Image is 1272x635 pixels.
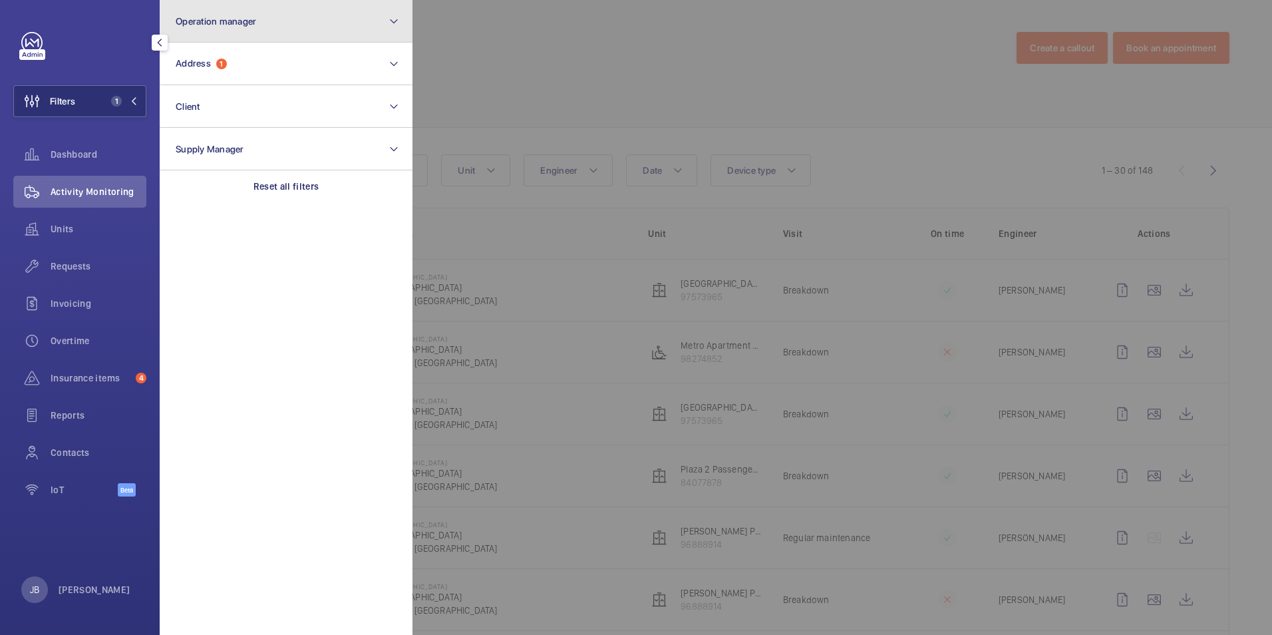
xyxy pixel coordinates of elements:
span: Invoicing [51,297,146,310]
span: 4 [136,373,146,383]
p: JB [30,583,39,596]
span: Units [51,222,146,236]
span: Requests [51,260,146,273]
span: Dashboard [51,148,146,161]
span: 1 [111,96,122,106]
span: Overtime [51,334,146,347]
p: [PERSON_NAME] [59,583,130,596]
span: Beta [118,483,136,497]
span: Filters [50,95,75,108]
span: IoT [51,483,118,497]
span: Contacts [51,446,146,459]
span: Activity Monitoring [51,185,146,198]
span: Insurance items [51,371,130,385]
span: Reports [51,409,146,422]
button: Filters1 [13,85,146,117]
